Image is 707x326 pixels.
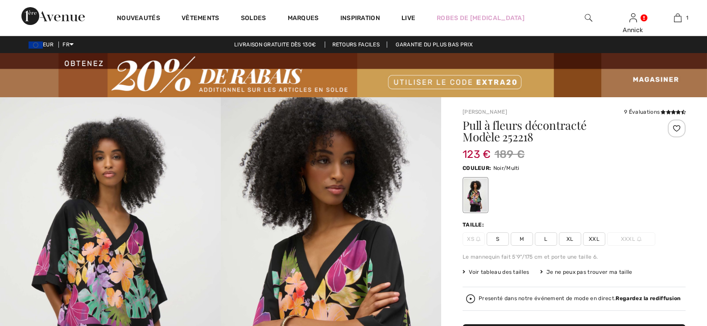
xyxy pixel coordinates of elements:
[616,295,681,301] strong: Regardez la rediffusion
[182,14,219,24] a: Vêtements
[463,109,507,115] a: [PERSON_NAME]
[535,232,557,246] span: L
[479,296,681,301] div: Presenté dans notre événement de mode en direct.
[487,232,509,246] span: S
[389,41,480,48] a: Garantie du plus bas prix
[511,232,533,246] span: M
[583,232,605,246] span: XXL
[463,268,529,276] span: Voir tableau des tailles
[227,41,323,48] a: Livraison gratuite dès 130€
[464,178,487,212] div: Noir/Multi
[401,13,415,23] a: Live
[463,139,491,161] span: 123 €
[493,165,520,171] span: Noir/Multi
[611,25,655,35] div: Annick
[624,108,686,116] div: 9 Évaluations
[585,12,592,23] img: recherche
[117,14,160,24] a: Nouveautés
[637,237,641,241] img: ring-m.svg
[29,41,57,48] span: EUR
[288,14,319,24] a: Marques
[466,294,475,303] img: Regardez la rediffusion
[463,120,649,143] h1: Pull à fleurs décontracté Modèle 252218
[463,221,486,229] div: Taille:
[629,13,637,22] a: Se connecter
[29,41,43,49] img: Euro
[686,14,688,22] span: 1
[325,41,388,48] a: Retours faciles
[629,12,637,23] img: Mes infos
[463,165,491,171] span: Couleur:
[476,237,480,241] img: ring-m.svg
[437,13,525,23] a: Robes de [MEDICAL_DATA]
[463,232,485,246] span: XS
[495,146,525,162] span: 189 €
[674,12,682,23] img: Mon panier
[463,253,686,261] div: Le mannequin fait 5'9"/175 cm et porte une taille 6.
[241,14,266,24] a: Soldes
[62,41,74,48] span: FR
[559,232,581,246] span: XL
[340,14,380,24] span: Inspiration
[656,12,699,23] a: 1
[607,232,655,246] span: XXXL
[21,7,85,25] img: 1ère Avenue
[540,268,633,276] div: Je ne peux pas trouver ma taille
